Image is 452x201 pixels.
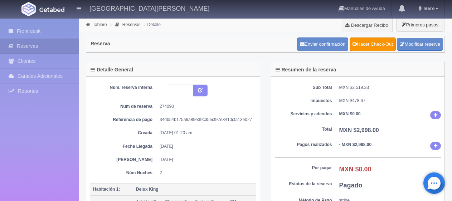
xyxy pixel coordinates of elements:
[122,22,141,27] a: Reservas
[95,85,152,91] dt: Núm. reserva interna
[297,37,348,51] button: Enviar confirmación
[160,130,251,136] dd: [DATE] 01:20 am
[339,127,379,133] b: MXN $2,998.00
[339,111,361,116] b: MXN $0.00
[275,181,332,187] dt: Estatus de la reserva
[396,18,444,32] button: Primeros pasos
[160,157,251,163] dd: [DATE]
[276,67,336,72] h4: Resumen de la reserva
[89,4,209,12] h4: [GEOGRAPHIC_DATA][PERSON_NAME]
[95,144,152,150] dt: Fecha Llegada
[160,170,251,176] dd: 2
[275,85,332,91] dt: Sub Total
[21,2,36,16] img: Getabed
[95,130,152,136] dt: Creada
[275,165,332,171] dt: Por pagar
[275,98,332,104] dt: Impuestos
[95,170,152,176] dt: Núm Noches
[133,183,256,196] th: Delux King
[339,85,441,91] dd: MXN $2,519.33
[160,144,251,150] dd: [DATE]
[95,117,152,123] dt: Referencia de pago
[39,7,64,12] img: Getabed
[142,21,162,28] li: Detalle
[341,18,392,32] a: Descargar Recibo
[93,22,107,27] a: Tablero
[95,157,152,163] dt: [PERSON_NAME]
[91,67,133,72] h4: Detalle General
[339,98,441,104] dd: MXN $478.67
[275,111,332,117] dt: Servicios y adendos
[339,166,371,173] b: MXN $0.00
[339,182,363,189] b: Pagado
[275,142,332,148] dt: Pagos realizados
[95,104,152,110] dt: Núm de reserva
[93,187,120,192] b: Habitación 1:
[160,104,251,110] dd: 274090
[160,117,251,123] dd: 34db54b175a9a89e39c35ecf97e3410cfa13e027
[350,37,396,51] a: Hacer Check-Out
[397,38,443,51] a: Modificar reserva
[91,41,110,46] h4: Reserva
[339,142,372,147] b: - MXN $2,998.00
[275,126,332,132] dt: Total
[422,6,434,11] span: Bere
